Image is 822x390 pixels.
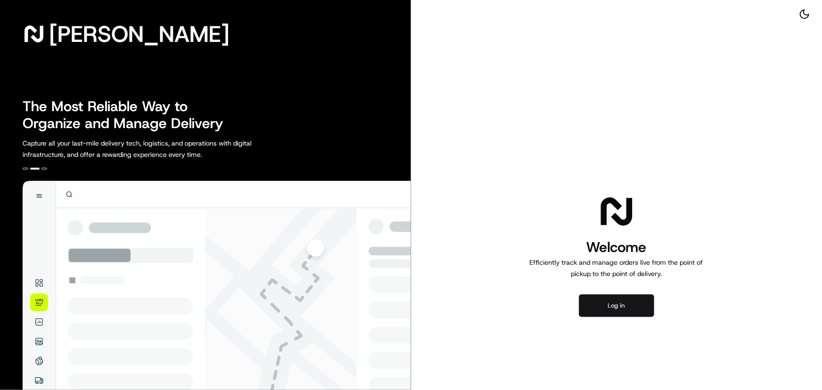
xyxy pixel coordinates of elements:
p: Capture all your last-mile delivery tech, logistics, and operations with digital infrastructure, ... [23,138,294,160]
span: [PERSON_NAME] [49,24,229,43]
h1: Welcome [526,238,707,257]
button: Log in [579,294,654,317]
p: Efficiently track and manage orders live from the point of pickup to the point of delivery. [526,257,707,279]
h2: The Most Reliable Way to Organize and Manage Delivery [23,98,234,132]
